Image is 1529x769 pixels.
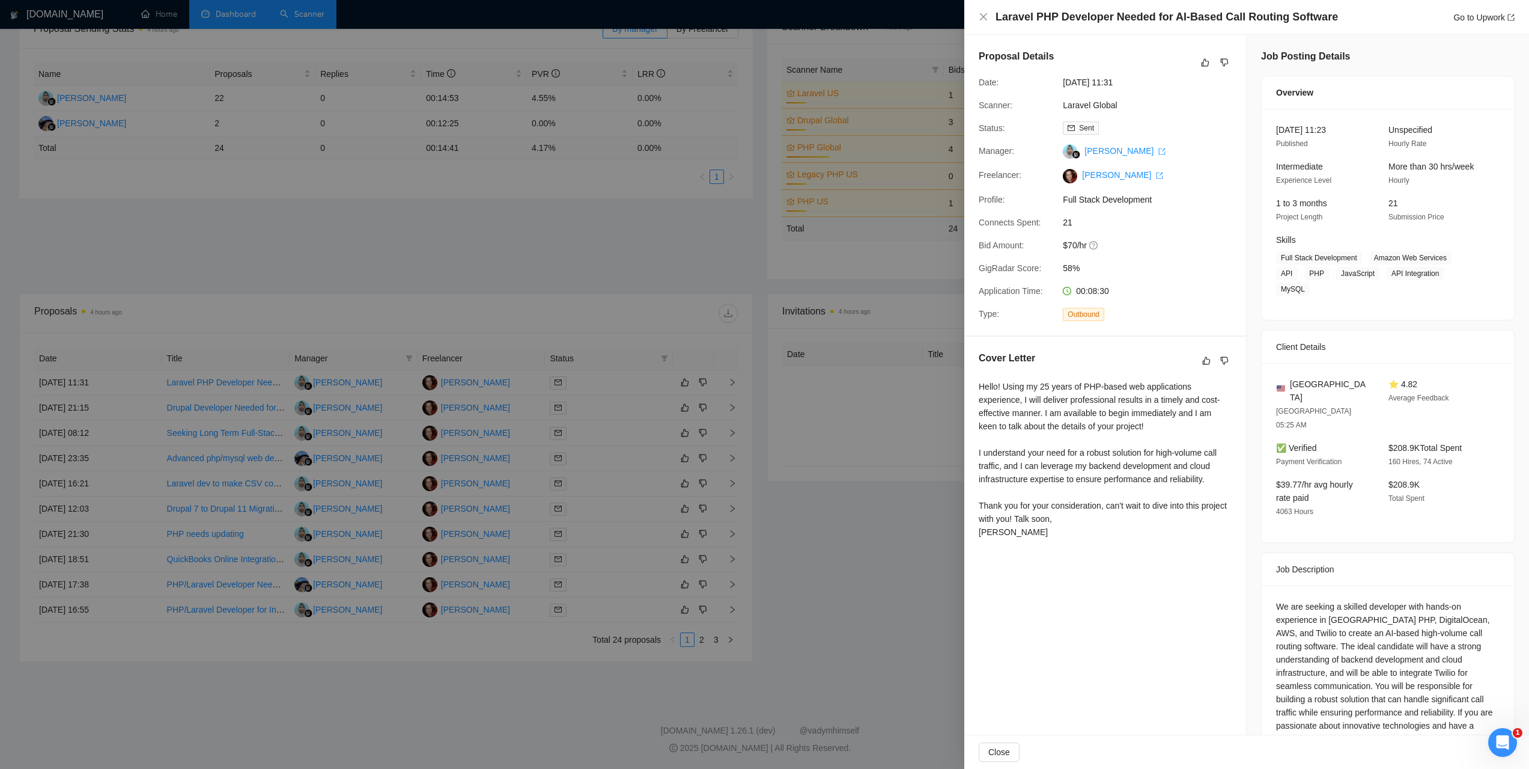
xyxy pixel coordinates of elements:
[1388,125,1432,135] span: Unspecified
[1261,49,1350,64] h5: Job Posting Details
[1076,286,1109,296] span: 00:08:30
[1276,458,1342,466] span: Payment Verification
[1063,216,1243,229] span: 21
[979,241,1024,250] span: Bid Amount:
[1388,458,1453,466] span: 160 Hires, 74 Active
[1079,124,1094,132] span: Sent
[1388,494,1424,503] span: Total Spent
[1217,55,1232,70] button: dislike
[1388,394,1449,402] span: Average Feedback
[1276,162,1323,171] span: Intermediate
[1084,146,1166,156] a: [PERSON_NAME] export
[1276,267,1297,280] span: API
[1276,553,1500,586] div: Job Description
[1082,170,1163,180] a: [PERSON_NAME] export
[1388,213,1444,221] span: Submission Price
[1198,55,1212,70] button: like
[1276,176,1331,185] span: Experience Level
[1276,198,1327,208] span: 1 to 3 months
[979,743,1020,762] button: Close
[1063,239,1243,252] span: $70/hr
[1276,235,1296,245] span: Skills
[1063,262,1243,275] span: 58%
[1276,283,1310,296] span: MySQL
[979,12,988,22] button: Close
[979,170,1021,180] span: Freelancer:
[1063,76,1243,89] span: [DATE] 11:31
[979,100,1012,110] span: Scanner:
[1063,287,1071,295] span: clock-circle
[1276,600,1500,759] div: We are seeking a skilled developer with hands-on experience in [GEOGRAPHIC_DATA] PHP, DigitalOcea...
[1276,331,1500,363] div: Client Details
[1388,176,1409,185] span: Hourly
[1063,169,1077,183] img: c1ZbfBEBZiFulpYRqzINcZvHgXETxlSIwkMu_3oLbQ21Evj8nEXDLuyHgkjp4Fjsuh
[1388,379,1417,389] span: ⭐ 4.82
[1156,172,1163,179] span: export
[1369,251,1451,265] span: Amazon Web Services
[1217,354,1232,368] button: dislike
[979,146,1014,156] span: Manager:
[979,286,1043,296] span: Application Time:
[979,380,1232,539] div: Hello! Using my 25 years of PHP-based web applications experience, I will deliver professional re...
[1072,150,1080,159] img: gigradar-bm.png
[1063,193,1243,206] span: Full Stack Development
[979,78,999,87] span: Date:
[1276,480,1353,503] span: $39.77/hr avg hourly rate paid
[979,195,1005,204] span: Profile:
[1068,124,1075,132] span: mail
[1276,125,1326,135] span: [DATE] 11:23
[1507,14,1515,21] span: export
[1201,58,1209,67] span: like
[1276,443,1317,453] span: ✅ Verified
[988,746,1010,759] span: Close
[979,218,1041,227] span: Connects Spent:
[979,49,1054,64] h5: Proposal Details
[1089,241,1099,250] span: question-circle
[979,263,1041,273] span: GigRadar Score:
[1388,443,1462,453] span: $208.9K Total Spent
[1488,728,1517,757] iframe: Intercom live chat
[1063,100,1117,110] a: Laravel Global
[1388,162,1474,171] span: More than 30 hrs/week
[1158,148,1166,155] span: export
[1388,480,1420,489] span: $208.9K
[1388,198,1398,208] span: 21
[996,10,1338,25] h4: Laravel PHP Developer Needed for AI-Based Call Routing Software
[979,309,999,319] span: Type:
[1063,308,1104,321] span: Outbound
[1202,356,1211,366] span: like
[1276,507,1313,516] span: 4063 Hours
[1277,384,1285,393] img: 🇺🇸
[1290,378,1369,404] span: [GEOGRAPHIC_DATA]
[1336,267,1379,280] span: JavaScript
[1276,213,1322,221] span: Project Length
[1276,407,1351,429] span: [GEOGRAPHIC_DATA] 05:25 AM
[979,351,1035,366] h5: Cover Letter
[979,123,1005,133] span: Status:
[1276,139,1308,148] span: Published
[1276,251,1362,265] span: Full Stack Development
[979,12,988,22] span: close
[1453,13,1515,22] a: Go to Upworkexport
[1304,267,1329,280] span: PHP
[1387,267,1444,280] span: API Integration
[1220,58,1229,67] span: dislike
[1513,728,1522,738] span: 1
[1199,354,1214,368] button: like
[1388,139,1426,148] span: Hourly Rate
[1220,356,1229,366] span: dislike
[1276,86,1313,99] span: Overview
